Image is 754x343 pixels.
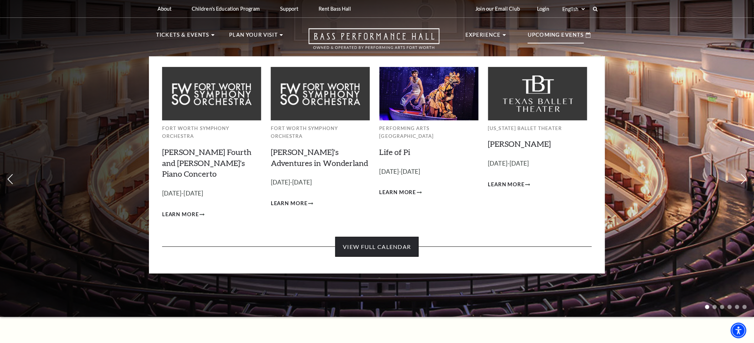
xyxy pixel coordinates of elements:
div: Accessibility Menu [731,323,747,338]
span: Learn More [271,199,308,208]
a: Learn More Alice's Adventures in Wonderland [271,199,313,208]
span: Learn More [162,210,199,219]
p: About [157,6,172,12]
a: [PERSON_NAME] [488,139,551,149]
a: [PERSON_NAME]'s Adventures in Wonderland [271,147,368,168]
p: [DATE]-[DATE] [271,177,370,188]
p: [DATE]-[DATE] [162,188,261,199]
p: Experience [465,31,501,43]
p: [US_STATE] Ballet Theater [488,124,587,132]
img: Performing Arts Fort Worth [379,67,479,120]
a: Learn More Peter Pan [488,180,531,189]
img: Texas Ballet Theater [488,67,587,120]
p: Fort Worth Symphony Orchestra [162,124,261,140]
img: Fort Worth Symphony Orchestra [162,67,261,120]
p: Rent Bass Hall [319,6,351,12]
a: Learn More Brahms Fourth and Grieg's Piano Concerto [162,210,205,219]
p: Plan Your Visit [229,31,278,43]
p: Support [280,6,299,12]
p: Upcoming Events [528,31,584,43]
a: View Full Calendar [335,237,418,257]
p: [DATE]-[DATE] [379,167,479,177]
a: Open this option [283,28,465,56]
p: [DATE]-[DATE] [488,158,587,169]
a: Learn More Life of Pi [379,188,422,197]
p: Tickets & Events [156,31,210,43]
span: Learn More [488,180,525,189]
p: Fort Worth Symphony Orchestra [271,124,370,140]
p: Children's Education Program [192,6,260,12]
p: Performing Arts [GEOGRAPHIC_DATA] [379,124,479,140]
img: Fort Worth Symphony Orchestra [271,67,370,120]
span: Learn More [379,188,416,197]
select: Select: [561,6,586,12]
a: [PERSON_NAME] Fourth and [PERSON_NAME]'s Piano Concerto [162,147,252,179]
a: Life of Pi [379,147,410,157]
